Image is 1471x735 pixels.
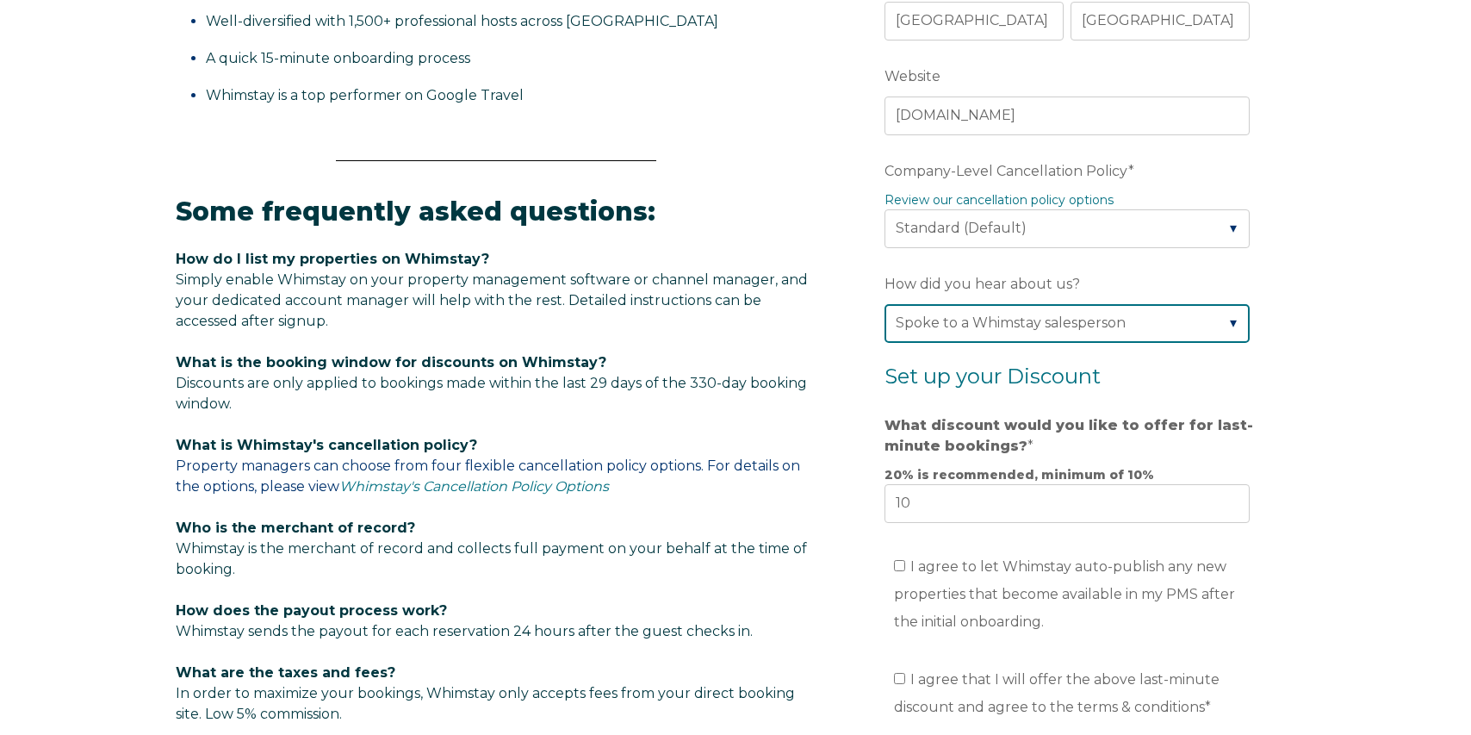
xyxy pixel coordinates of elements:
[176,602,447,619] span: How does the payout process work?
[176,435,816,497] p: Property managers can choose from four flexible cancellation policy options. For details on the o...
[894,671,1220,715] span: I agree that I will offer the above last-minute discount and agree to the terms & conditions
[176,354,606,371] span: What is the booking window for discounts on Whimstay?
[176,540,807,577] span: Whimstay is the merchant of record and collects full payment on your behalf at the time of booking.
[339,478,609,495] a: Whimstay's Cancellation Policy Options
[176,375,807,412] span: Discounts are only applied to bookings made within the last 29 days of the 330-day booking window.
[176,251,489,267] span: How do I list my properties on Whimstay?
[884,192,1114,208] a: Review our cancellation policy options
[884,364,1101,389] span: Set up your Discount
[884,417,1253,454] strong: What discount would you like to offer for last-minute bookings?
[894,560,905,571] input: I agree to let Whimstay auto-publish any new properties that become available in my PMS after the...
[894,673,905,684] input: I agree that I will offer the above last-minute discount and agree to the terms & conditions*
[176,196,655,227] span: Some frequently asked questions:
[206,13,718,29] span: Well-diversified with 1,500+ professional hosts across [GEOGRAPHIC_DATA]
[884,271,1080,297] span: How did you hear about us?
[176,520,415,536] span: Who is the merchant of record?
[206,50,470,66] span: A quick 15-minute onboarding process
[884,63,940,90] span: Website
[176,271,808,329] span: Simply enable Whimstay on your property management software or channel manager, and your dedicate...
[176,437,477,453] span: What is Whimstay's cancellation policy?
[206,87,524,103] span: Whimstay is a top performer on Google Travel
[884,158,1128,184] span: Company-Level Cancellation Policy
[176,623,753,639] span: Whimstay sends the payout for each reservation 24 hours after the guest checks in.
[894,558,1235,630] span: I agree to let Whimstay auto-publish any new properties that become available in my PMS after the...
[176,664,395,681] span: What are the taxes and fees?
[176,664,795,722] span: In order to maximize your bookings, Whimstay only accepts fees from your direct booking site. Low...
[884,467,1154,483] strong: 20% is recommended, minimum of 10%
